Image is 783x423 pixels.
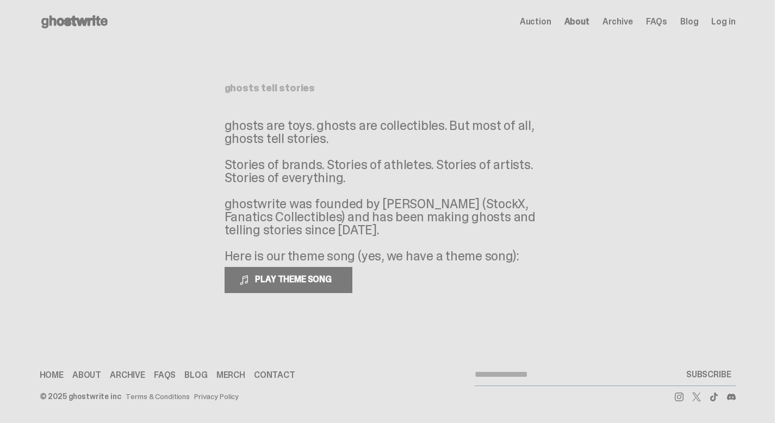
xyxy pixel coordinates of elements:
a: Contact [254,371,295,380]
a: Home [40,371,64,380]
a: Terms & Conditions [126,393,190,400]
a: FAQs [154,371,176,380]
a: Auction [520,17,551,26]
a: Log in [711,17,735,26]
button: SUBSCRIBE [682,364,736,385]
a: Merch [216,371,245,380]
a: About [72,371,101,380]
a: FAQs [646,17,667,26]
a: Archive [110,371,145,380]
a: Archive [602,17,633,26]
div: © 2025 ghostwrite inc [40,393,121,400]
a: Blog [680,17,698,26]
button: PLAY THEME SONG [225,267,352,293]
h1: ghosts tell stories [225,83,551,93]
a: Privacy Policy [194,393,239,400]
a: Blog [184,371,207,380]
span: PLAY THEME SONG [251,273,338,285]
a: About [564,17,589,26]
p: ghosts are toys. ghosts are collectibles. But most of all, ghosts tell stories. Stories of brands... [225,119,551,263]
